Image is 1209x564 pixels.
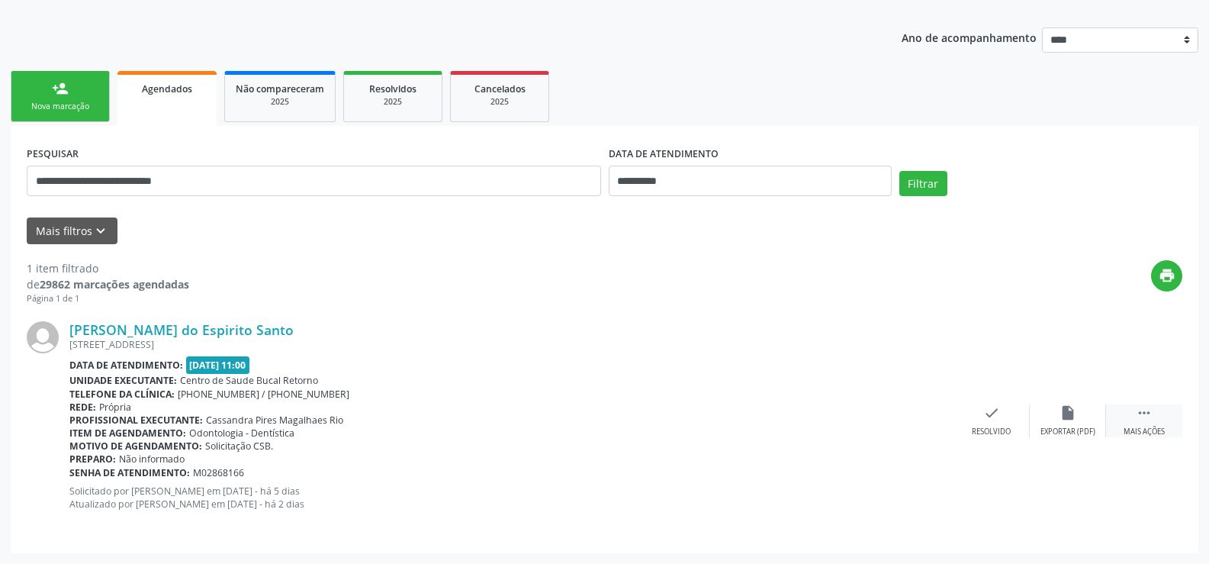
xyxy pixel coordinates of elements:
span: Agendados [142,82,192,95]
span: [DATE] 11:00 [186,356,250,374]
span: Própria [99,401,131,414]
div: Exportar (PDF) [1040,427,1095,437]
img: img [27,321,59,353]
div: [STREET_ADDRESS] [69,338,953,351]
div: 1 item filtrado [27,260,189,276]
span: Cassandra Pires Magalhaes Rio [206,414,343,427]
i:  [1136,404,1153,421]
span: Solicitação CSB. [205,440,273,453]
button: Mais filtroskeyboard_arrow_down [27,218,117,244]
div: 2025 [461,96,538,108]
span: Não compareceram [236,82,324,95]
i: check [983,404,1000,421]
div: Resolvido [972,427,1011,437]
span: Centro de Saude Bucal Retorno [180,374,318,387]
label: DATA DE ATENDIMENTO [609,142,719,166]
b: Rede: [69,401,96,414]
b: Motivo de agendamento: [69,440,202,453]
p: Solicitado por [PERSON_NAME] em [DATE] - há 5 dias Atualizado por [PERSON_NAME] em [DATE] - há 2 ... [69,485,953,511]
span: Não informado [119,453,185,466]
b: Senha de atendimento: [69,466,190,479]
span: M02868166 [193,466,244,479]
b: Unidade executante: [69,374,177,387]
button: print [1151,260,1182,292]
b: Item de agendamento: [69,427,186,440]
span: Cancelados [474,82,526,95]
b: Data de atendimento: [69,359,183,372]
button: Filtrar [899,171,947,197]
label: PESQUISAR [27,142,79,166]
div: person_add [52,80,69,97]
div: 2025 [355,96,431,108]
i: keyboard_arrow_down [92,223,109,240]
div: Página 1 de 1 [27,292,189,305]
span: [PHONE_NUMBER] / [PHONE_NUMBER] [178,388,349,401]
a: [PERSON_NAME] do Espirito Santo [69,321,294,338]
i: insert_drive_file [1059,404,1076,421]
div: Mais ações [1124,427,1165,437]
b: Profissional executante: [69,414,203,427]
i: print [1159,267,1175,284]
b: Preparo: [69,453,116,466]
span: Resolvidos [369,82,416,95]
b: Telefone da clínica: [69,388,175,401]
p: Ano de acompanhamento [902,27,1037,47]
span: Odontologia - Dentística [189,427,294,440]
div: de [27,276,189,292]
div: 2025 [236,96,324,108]
div: Nova marcação [22,101,98,112]
strong: 29862 marcações agendadas [40,277,189,292]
